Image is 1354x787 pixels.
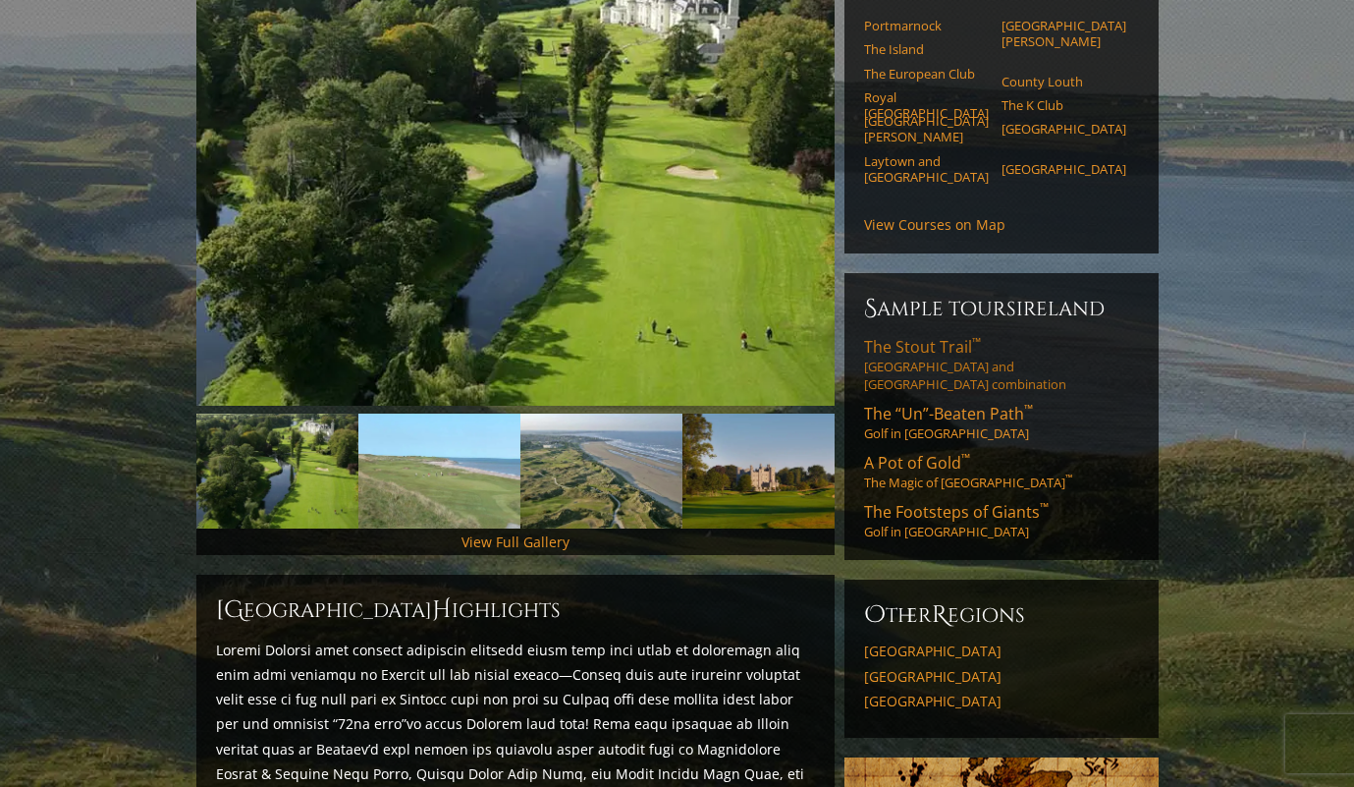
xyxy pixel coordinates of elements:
[864,501,1049,523] span: The Footsteps of Giants
[864,599,886,631] span: O
[432,594,452,626] span: H
[864,66,989,82] a: The European Club
[864,403,1139,442] a: The “Un”-Beaten Path™Golf in [GEOGRAPHIC_DATA]
[864,336,1139,393] a: The Stout Trail™[GEOGRAPHIC_DATA] and [GEOGRAPHIC_DATA] combination
[1024,401,1033,418] sup: ™
[1065,473,1072,485] sup: ™
[864,693,1139,710] a: [GEOGRAPHIC_DATA]
[461,533,569,551] a: View Full Gallery
[1002,18,1126,50] a: [GEOGRAPHIC_DATA][PERSON_NAME]
[864,215,1005,234] a: View Courses on Map
[864,643,1139,660] a: [GEOGRAPHIC_DATA]
[864,41,989,57] a: The Island
[1002,97,1126,113] a: The K Club
[864,113,989,145] a: [GEOGRAPHIC_DATA][PERSON_NAME]
[1040,499,1049,516] sup: ™
[216,594,815,626] h2: [GEOGRAPHIC_DATA] ighlights
[864,89,989,122] a: Royal [GEOGRAPHIC_DATA]
[864,336,981,358] span: The Stout Trail
[961,450,970,467] sup: ™
[972,334,981,351] sup: ™
[864,668,1139,686] a: [GEOGRAPHIC_DATA]
[932,599,948,631] span: R
[864,501,1139,540] a: The Footsteps of Giants™Golf in [GEOGRAPHIC_DATA]
[864,599,1139,631] h6: ther egions
[1002,161,1126,177] a: [GEOGRAPHIC_DATA]
[864,293,1139,324] h6: Sample ToursIreland
[1002,121,1126,137] a: [GEOGRAPHIC_DATA]
[864,18,989,33] a: Portmarnock
[864,153,989,186] a: Laytown and [GEOGRAPHIC_DATA]
[864,452,1139,491] a: A Pot of Gold™The Magic of [GEOGRAPHIC_DATA]™
[1002,74,1126,89] a: County Louth
[864,452,970,474] span: A Pot of Gold
[864,403,1033,424] span: The “Un”-Beaten Path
